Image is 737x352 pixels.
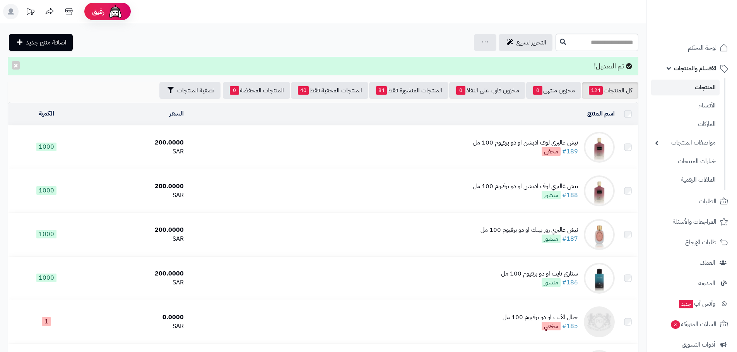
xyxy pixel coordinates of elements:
[670,319,716,330] span: السلات المتروكة
[108,4,123,19] img: ai-face.png
[562,278,578,287] a: #186
[230,86,239,95] span: 0
[8,57,638,75] div: تم التعديل!
[651,253,732,272] a: العملاء
[36,186,56,195] span: 1000
[584,306,615,337] img: جبال الألب او دو برفيوم 100 مل
[587,109,615,118] a: اسم المنتج
[542,322,561,330] span: مخفي
[298,86,309,95] span: 40
[88,269,184,278] div: 200.0000
[159,82,221,99] button: تصفية المنتجات
[39,109,54,118] a: الكمية
[700,257,715,268] span: العملاء
[473,138,578,147] div: نيش غاليري لوف اديشن او دو برفيوم 100 مل
[26,38,67,47] span: اضافة منتج جديد
[674,63,716,74] span: الأقسام والمنتجات
[651,116,720,133] a: الماركات
[673,216,716,227] span: المراجعات والأسئلة
[88,147,184,156] div: SAR
[584,132,615,163] img: نيش غاليري لوف اديشن او دو برفيوم 100 مل
[582,82,638,99] a: كل المنتجات124
[671,320,680,329] span: 3
[21,4,40,21] a: تحديثات المنصة
[562,234,578,243] a: #187
[589,86,603,95] span: 124
[651,97,720,114] a: الأقسام
[473,182,578,191] div: نيش غاليري لوف اديشن او دو برفيوم 100 مل
[684,22,730,38] img: logo-2.png
[651,233,732,252] a: طلبات الإرجاع
[542,278,561,287] span: منشور
[88,235,184,243] div: SAR
[88,313,184,322] div: 0.0000
[651,274,732,292] a: المدونة
[651,153,720,170] a: خيارات المنتجات
[376,86,387,95] span: 84
[88,182,184,191] div: 200.0000
[526,82,581,99] a: مخزون منتهي0
[562,147,578,156] a: #189
[499,34,552,51] a: التحرير لسريع
[651,80,720,95] a: المنتجات
[584,219,615,250] img: نيش غاليري روز بينك او دو برفيوم 100 مل
[516,38,546,47] span: التحرير لسريع
[456,86,465,95] span: 0
[651,192,732,211] a: الطلبات
[88,191,184,200] div: SAR
[92,7,104,16] span: رفيق
[9,34,73,51] a: اضافة منتج جديد
[36,230,56,238] span: 1000
[651,315,732,333] a: السلات المتروكة3
[88,322,184,331] div: SAR
[88,278,184,287] div: SAR
[651,39,732,57] a: لوحة التحكم
[688,43,716,53] span: لوحة التحكم
[449,82,525,99] a: مخزون قارب على النفاذ0
[12,61,20,70] button: ×
[682,339,715,350] span: أدوات التسويق
[542,147,561,156] span: مخفي
[291,82,368,99] a: المنتجات المخفية فقط40
[88,138,184,147] div: 200.0000
[651,134,720,151] a: مواصفات المنتجات
[36,274,56,282] span: 1000
[678,298,715,309] span: وآتس آب
[177,86,214,95] span: تصفية المنتجات
[698,278,715,289] span: المدونة
[679,300,693,308] span: جديد
[651,213,732,231] a: المراجعات والأسئلة
[562,190,578,200] a: #188
[223,82,290,99] a: المنتجات المخفضة0
[584,175,615,206] img: نيش غاليري لوف اديشن او دو برفيوم 100 مل
[584,263,615,294] img: ستاري نايت او دو برفيوم 100 مل
[542,191,561,199] span: منشور
[88,226,184,235] div: 200.0000
[481,226,578,235] div: نيش غاليري روز بينك او دو برفيوم 100 مل
[42,317,51,326] span: 1
[651,294,732,313] a: وآتس آبجديد
[685,237,716,248] span: طلبات الإرجاع
[533,86,542,95] span: 0
[169,109,184,118] a: السعر
[36,143,56,151] span: 1000
[651,172,720,188] a: الملفات الرقمية
[542,235,561,243] span: منشور
[503,313,578,322] div: جبال الألب او دو برفيوم 100 مل
[562,321,578,331] a: #185
[699,196,716,207] span: الطلبات
[501,269,578,278] div: ستاري نايت او دو برفيوم 100 مل
[369,82,448,99] a: المنتجات المنشورة فقط84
